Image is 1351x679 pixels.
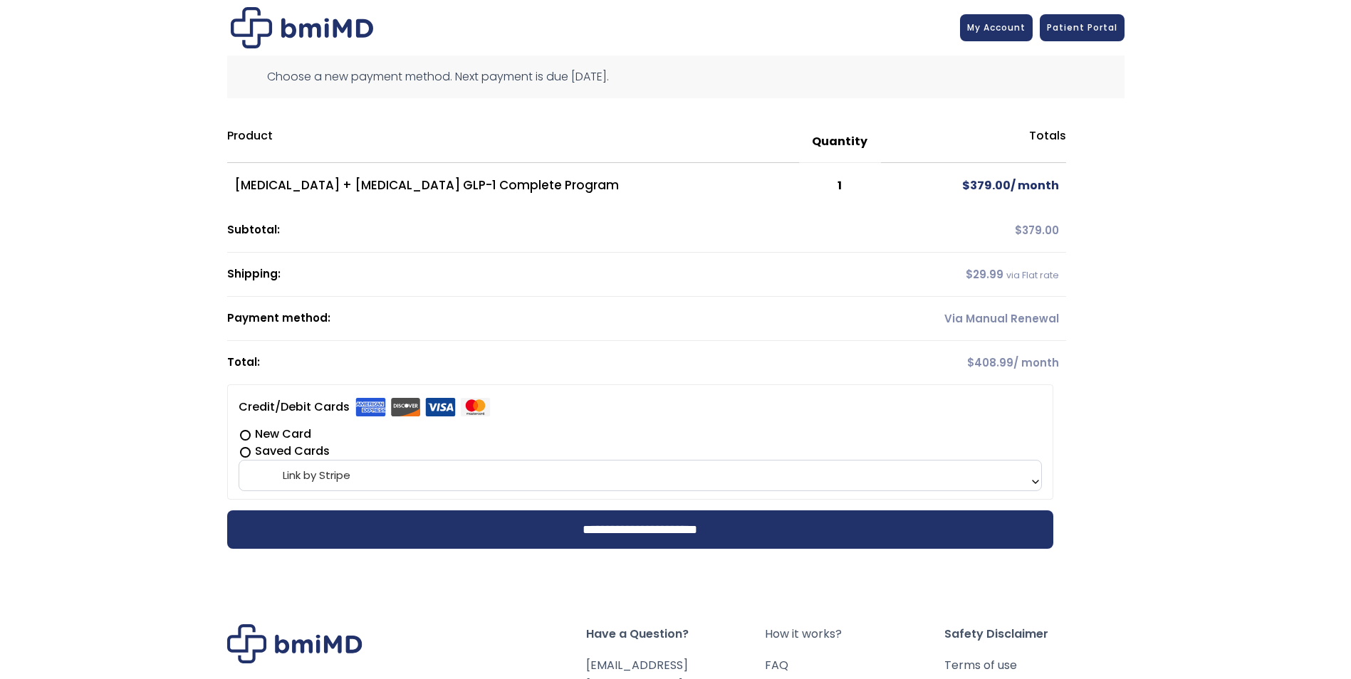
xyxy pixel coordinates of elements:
td: / month [881,163,1066,209]
th: Subtotal: [227,209,881,253]
span: Patient Portal [1047,21,1117,33]
span: $ [1015,223,1022,238]
label: Saved Cards [239,443,1042,460]
a: My Account [960,14,1033,41]
img: Brand Logo [227,624,362,663]
img: Amex [355,398,386,416]
a: FAQ [765,656,944,675]
span: 29.99 [966,267,1003,282]
a: Terms of use [944,656,1124,675]
td: Via Manual Renewal [881,297,1066,341]
span: Safety Disclaimer [944,624,1124,644]
a: How it works? [765,624,944,644]
th: Totals [881,121,1066,163]
img: Discover [390,398,421,416]
span: My Account [967,21,1026,33]
span: $ [967,355,974,370]
span: $ [966,267,973,282]
a: Patient Portal [1040,14,1125,41]
span: Have a Question? [586,624,766,644]
span: Link by Stripe [239,460,1042,491]
span: $ [962,177,970,194]
span: 408.99 [967,355,1013,370]
label: New Card [239,426,1042,443]
th: Payment method: [227,297,881,341]
label: Credit/Debit Cards [239,396,491,419]
img: Visa [425,398,456,416]
div: Choose a new payment method. Next payment is due [DATE]. [227,56,1125,98]
span: 379.00 [962,177,1011,194]
img: Mastercard [460,398,491,416]
th: Total: [227,341,881,384]
span: Link by Stripe [243,460,1038,490]
th: Quantity [799,121,881,163]
td: [MEDICAL_DATA] + [MEDICAL_DATA] GLP-1 Complete Program [227,163,800,209]
small: via Flat rate [1006,269,1059,281]
th: Product [227,121,800,163]
img: Checkout [231,7,373,48]
td: / month [881,341,1066,384]
span: 379.00 [1015,223,1059,238]
td: 1 [799,163,881,209]
th: Shipping: [227,253,881,297]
